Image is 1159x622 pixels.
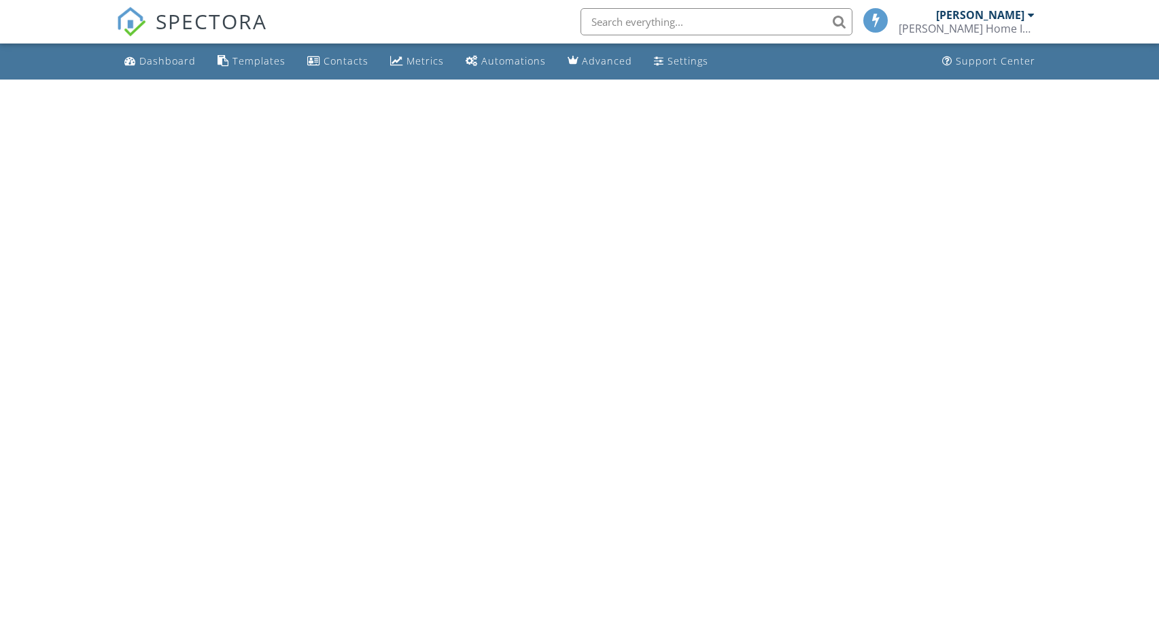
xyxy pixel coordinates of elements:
[385,49,449,74] a: Metrics
[481,54,546,67] div: Automations
[668,54,708,67] div: Settings
[406,54,444,67] div: Metrics
[116,18,267,47] a: SPECTORA
[937,49,1041,74] a: Support Center
[936,8,1024,22] div: [PERSON_NAME]
[119,49,201,74] a: Dashboard
[460,49,551,74] a: Automations (Basic)
[232,54,286,67] div: Templates
[581,8,852,35] input: Search everything...
[562,49,638,74] a: Advanced
[212,49,291,74] a: Templates
[899,22,1035,35] div: Tucker Home Inspections
[302,49,374,74] a: Contacts
[156,7,267,35] span: SPECTORA
[324,54,368,67] div: Contacts
[139,54,196,67] div: Dashboard
[648,49,714,74] a: Settings
[582,54,632,67] div: Advanced
[116,7,146,37] img: The Best Home Inspection Software - Spectora
[956,54,1035,67] div: Support Center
